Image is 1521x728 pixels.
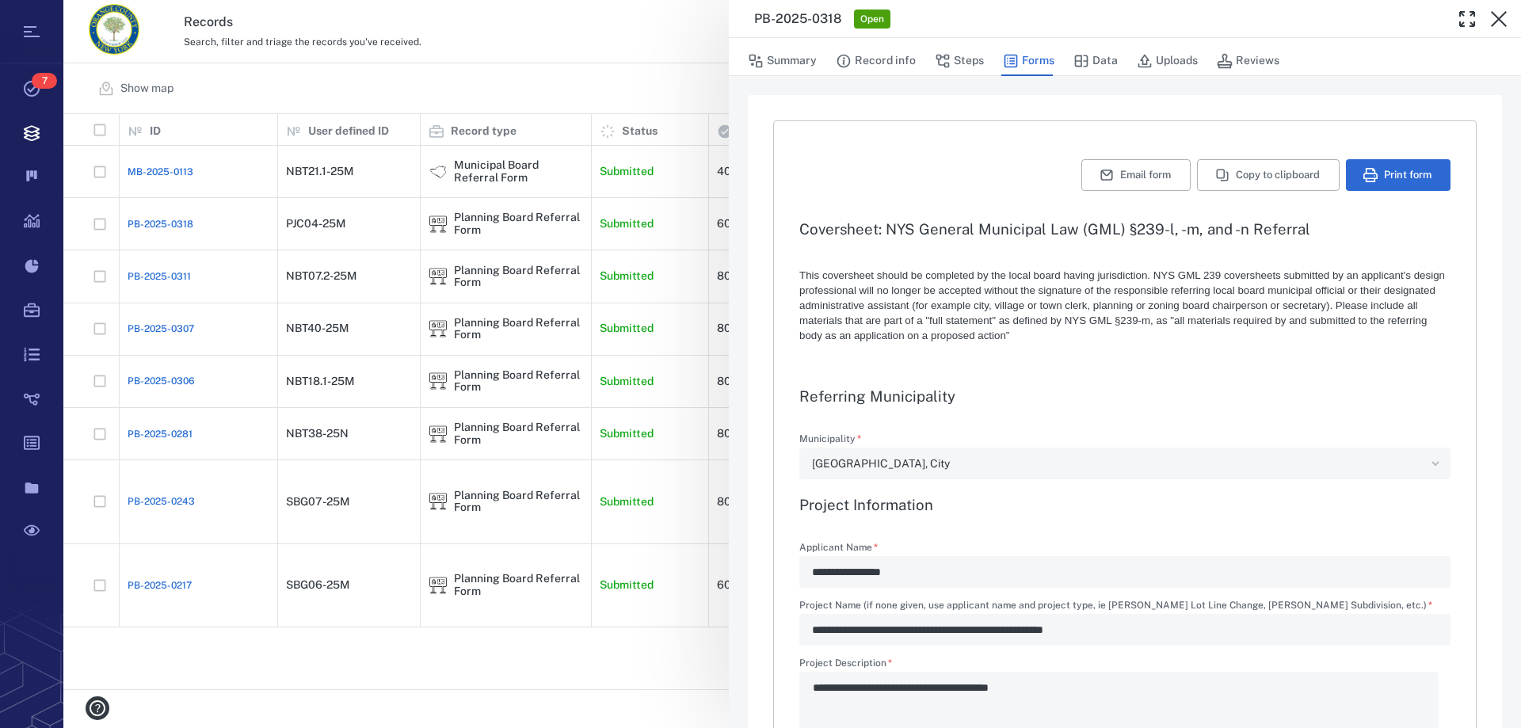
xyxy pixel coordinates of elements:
button: Toggle Fullscreen [1451,3,1483,35]
button: Forms [1003,46,1054,76]
button: Steps [935,46,984,76]
label: Project Description [799,658,1450,672]
span: 7 [32,73,57,89]
span: Open [857,13,887,26]
button: Data [1073,46,1118,76]
div: Applicant Name [799,556,1450,588]
div: Project Name (if none given, use applicant name and project type, ie Smith Lot Line Change, Jones... [799,614,1450,646]
h3: Project Information [799,495,1450,514]
button: Reviews [1217,46,1279,76]
button: Print form [1346,159,1450,191]
label: Applicant Name [799,543,1450,556]
span: Help [36,11,68,25]
button: Close [1483,3,1515,35]
button: Copy to clipboard [1197,159,1340,191]
span: This coversheet should be completed by the local board having jurisdiction. NYS GML 239 covershee... [799,269,1445,341]
button: Summary [748,46,817,76]
div: [GEOGRAPHIC_DATA], City [812,455,1425,473]
label: Municipality [799,434,1450,448]
h3: Referring Municipality [799,387,1450,406]
div: Municipality [799,448,1450,479]
label: Project Name (if none given, use applicant name and project type, ie [PERSON_NAME] Lot Line Chang... [799,600,1450,614]
button: Record info [836,46,916,76]
button: Uploads [1137,46,1198,76]
button: Email form [1081,159,1191,191]
h3: PB-2025-0318 [754,10,841,29]
h3: Coversheet: NYS General Municipal Law (GML) §239-l, -m, and -n Referral [799,219,1450,238]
